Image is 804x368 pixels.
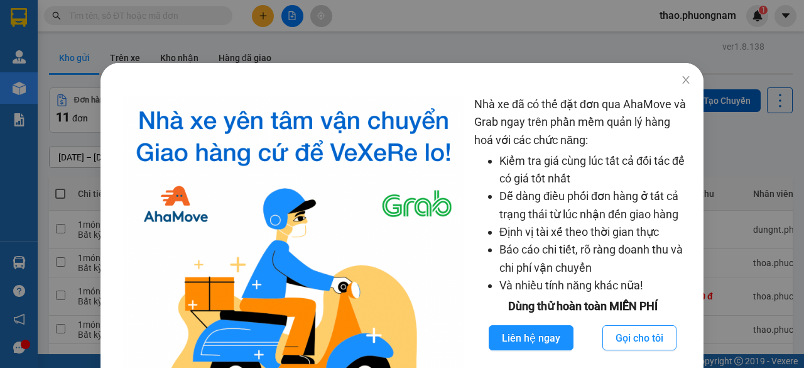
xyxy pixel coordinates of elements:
[489,325,573,350] button: Liên hệ ngay
[602,325,676,350] button: Gọi cho tôi
[499,223,691,241] li: Định vị tài xế theo thời gian thực
[668,63,703,98] button: Close
[616,330,663,346] span: Gọi cho tôi
[499,152,691,188] li: Kiểm tra giá cùng lúc tất cả đối tác để có giá tốt nhất
[499,187,691,223] li: Dễ dàng điều phối đơn hàng ở tất cả trạng thái từ lúc nhận đến giao hàng
[502,330,560,346] span: Liên hệ ngay
[499,277,691,294] li: Và nhiều tính năng khác nữa!
[499,241,691,277] li: Báo cáo chi tiết, rõ ràng doanh thu và chi phí vận chuyển
[681,75,691,85] span: close
[474,298,691,315] div: Dùng thử hoàn toàn MIỄN PHÍ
